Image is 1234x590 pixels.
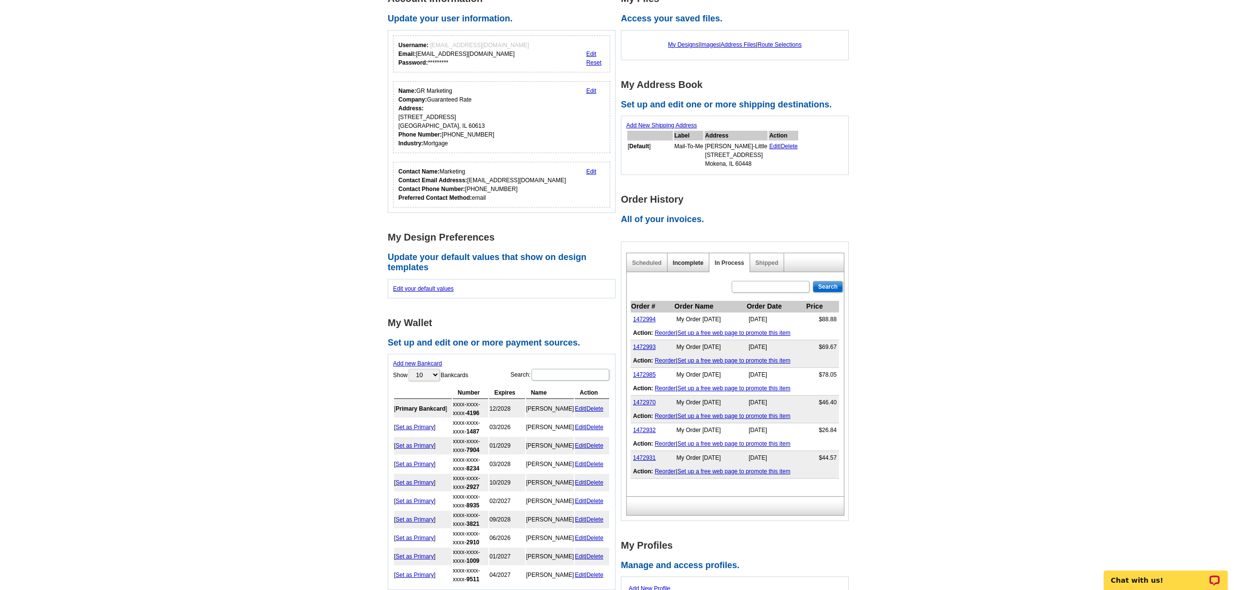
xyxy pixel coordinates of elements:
a: Set as Primary [395,479,434,486]
td: 03/2028 [489,455,525,473]
th: Order Name [674,301,746,312]
th: Order Date [746,301,806,312]
td: xxxx-xxxx-xxxx- [453,455,488,473]
strong: Preferred Contact Method: [398,194,472,201]
a: 1472993 [633,344,656,350]
a: 1472931 [633,454,656,461]
td: xxxx-xxxx-xxxx- [453,529,488,547]
a: Reorder [655,330,676,336]
h1: My Design Preferences [388,232,621,243]
strong: Industry: [398,140,423,147]
strong: 3821 [466,521,480,527]
th: Expires [489,387,525,399]
label: Search: [511,368,610,382]
strong: Contact Name: [398,168,440,175]
h2: Manage and access profiles. [621,560,854,571]
strong: Contact Email Addresss: [398,177,467,184]
h2: Set up and edit one or more shipping destinations. [621,100,854,110]
td: [DATE] [746,423,806,437]
td: 06/2026 [489,529,525,547]
div: GR Marketing Guaranteed Rate [STREET_ADDRESS] [GEOGRAPHIC_DATA], IL 60613 [PHONE_NUMBER] Mortgage [398,87,494,148]
td: $26.84 [806,423,839,437]
td: $78.05 [806,367,839,382]
div: Who should we contact regarding order issues? [393,162,610,208]
td: | [575,492,609,510]
th: Address [704,131,768,140]
a: Edit [575,424,585,431]
strong: 2910 [466,539,480,546]
strong: 4196 [466,410,480,416]
div: Your personal details. [393,81,610,153]
a: Set as Primary [395,424,434,431]
a: Edit [586,87,597,94]
td: [DATE] [746,395,806,409]
td: 10/2029 [489,474,525,491]
td: [ ] [394,437,452,454]
td: [ ] [394,511,452,528]
a: Set as Primary [395,498,434,504]
td: xxxx-xxxx-xxxx- [453,474,488,491]
td: 03/2026 [489,418,525,436]
td: My Order [DATE] [674,451,746,465]
a: Edit [575,516,585,523]
th: Price [806,301,839,312]
td: My Order [DATE] [674,423,746,437]
a: Reorder [655,440,676,447]
a: Reorder [655,468,676,475]
h2: Update your user information. [388,14,621,24]
select: ShowBankcards [409,369,440,381]
a: Incomplete [673,260,703,266]
a: Scheduled [632,260,662,266]
a: My Designs [668,41,699,48]
td: xxxx-xxxx-xxxx- [453,400,488,417]
label: Show Bankcards [393,368,468,382]
strong: 7904 [466,447,480,453]
td: 12/2028 [489,400,525,417]
td: [ ] [394,548,452,565]
h2: Update your default values that show on design templates [388,252,621,273]
td: $46.40 [806,395,839,409]
td: | [631,382,839,396]
a: Set as Primary [395,572,434,578]
a: Set as Primary [395,535,434,541]
td: | [575,566,609,584]
td: | [575,529,609,547]
b: Action: [633,385,653,392]
a: Reset [586,59,601,66]
td: | [575,548,609,565]
a: Edit [575,442,585,449]
td: [DATE] [746,367,806,382]
a: Set up a free web page to promote this item [677,357,790,364]
td: [ ] [394,529,452,547]
a: Set up a free web page to promote this item [677,385,790,392]
strong: 8234 [466,465,480,472]
a: Shipped [755,260,778,266]
a: Set as Primary [395,442,434,449]
td: [DATE] [746,312,806,326]
a: Delete [586,572,603,578]
td: [PERSON_NAME] [526,400,574,417]
td: [PERSON_NAME] [526,529,574,547]
div: | | | [626,35,843,54]
td: xxxx-xxxx-xxxx- [453,418,488,436]
iframe: LiveChat chat widget [1097,559,1234,590]
h1: My Profiles [621,540,854,551]
strong: 1009 [466,557,480,564]
td: [PERSON_NAME] [526,418,574,436]
td: | [575,455,609,473]
a: Edit [575,479,585,486]
a: Edit [575,553,585,560]
td: | [769,141,798,169]
td: $69.67 [806,340,839,354]
td: [PERSON_NAME] [526,455,574,473]
a: Delete [586,424,603,431]
a: Delete [586,461,603,468]
strong: Company: [398,96,427,103]
td: $88.88 [806,312,839,326]
a: Route Selections [757,41,802,48]
strong: Contact Phone Number: [398,186,465,192]
b: Default [629,143,649,150]
th: Number [453,387,488,399]
strong: 1487 [466,428,480,435]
